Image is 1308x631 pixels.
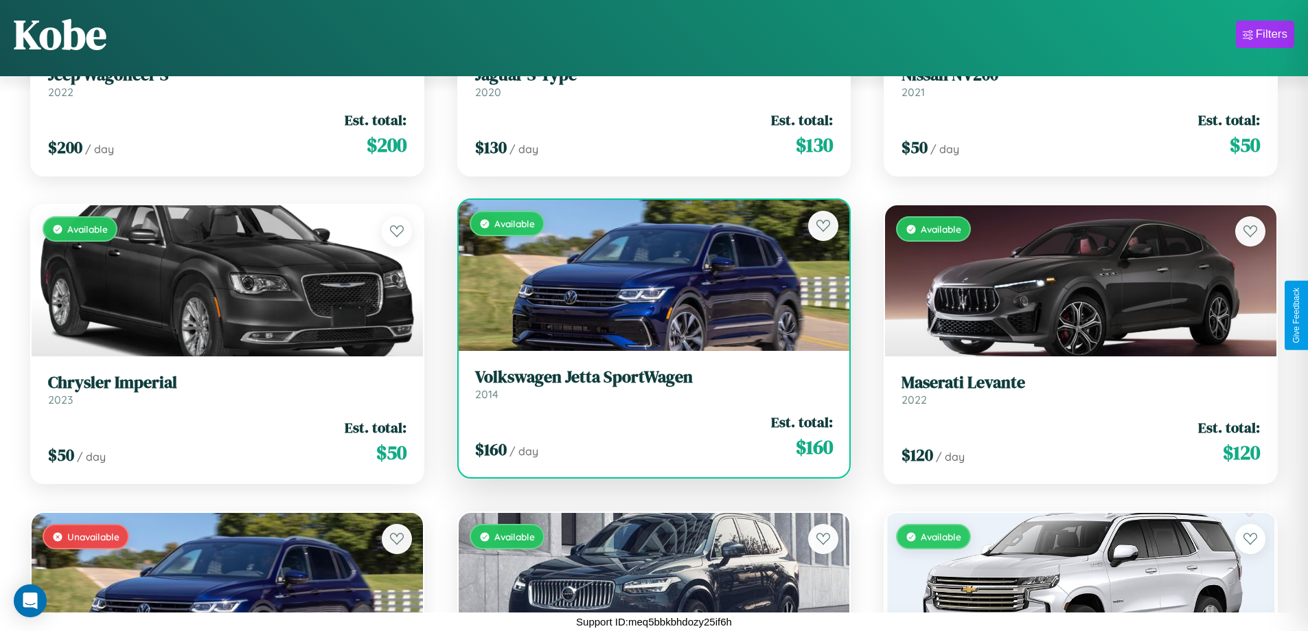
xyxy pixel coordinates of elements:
button: Filters [1236,21,1294,48]
a: Nissan NV2002021 [902,65,1260,99]
span: Available [494,531,535,542]
h3: Maserati Levante [902,373,1260,393]
a: Volkswagen Jetta SportWagen2014 [475,367,834,401]
span: Available [921,531,961,542]
span: 2014 [475,387,498,401]
span: / day [930,142,959,156]
span: Available [921,223,961,235]
span: / day [936,450,965,463]
h1: Kobe [14,6,106,62]
span: 2022 [48,85,73,99]
a: Maserati Levante2022 [902,373,1260,406]
div: Filters [1256,27,1287,41]
span: $ 50 [902,136,928,159]
span: 2022 [902,393,927,406]
span: / day [85,142,114,156]
span: $ 130 [475,136,507,159]
span: Est. total: [771,110,833,130]
span: $ 50 [376,439,406,466]
a: Jeep Wagoneer S2022 [48,65,406,99]
span: / day [509,444,538,458]
span: Available [67,223,108,235]
span: Unavailable [67,531,119,542]
span: 2023 [48,393,73,406]
h3: Volkswagen Jetta SportWagen [475,367,834,387]
span: $ 130 [796,131,833,159]
span: / day [77,450,106,463]
div: Give Feedback [1292,288,1301,343]
span: Est. total: [1198,110,1260,130]
span: Available [494,218,535,229]
span: $ 200 [367,131,406,159]
div: Open Intercom Messenger [14,584,47,617]
p: Support ID: meq5bbkbhdozy25if6h [576,612,732,631]
span: $ 120 [1223,439,1260,466]
span: $ 50 [48,444,74,466]
span: Est. total: [1198,417,1260,437]
span: $ 160 [475,438,507,461]
a: Jaguar S-Type2020 [475,65,834,99]
span: Est. total: [345,417,406,437]
span: $ 50 [1230,131,1260,159]
span: Est. total: [345,110,406,130]
span: $ 200 [48,136,82,159]
a: Chrysler Imperial2023 [48,373,406,406]
span: $ 120 [902,444,933,466]
span: $ 160 [796,433,833,461]
span: 2021 [902,85,925,99]
h3: Chrysler Imperial [48,373,406,393]
span: 2020 [475,85,501,99]
span: / day [509,142,538,156]
span: Est. total: [771,412,833,432]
